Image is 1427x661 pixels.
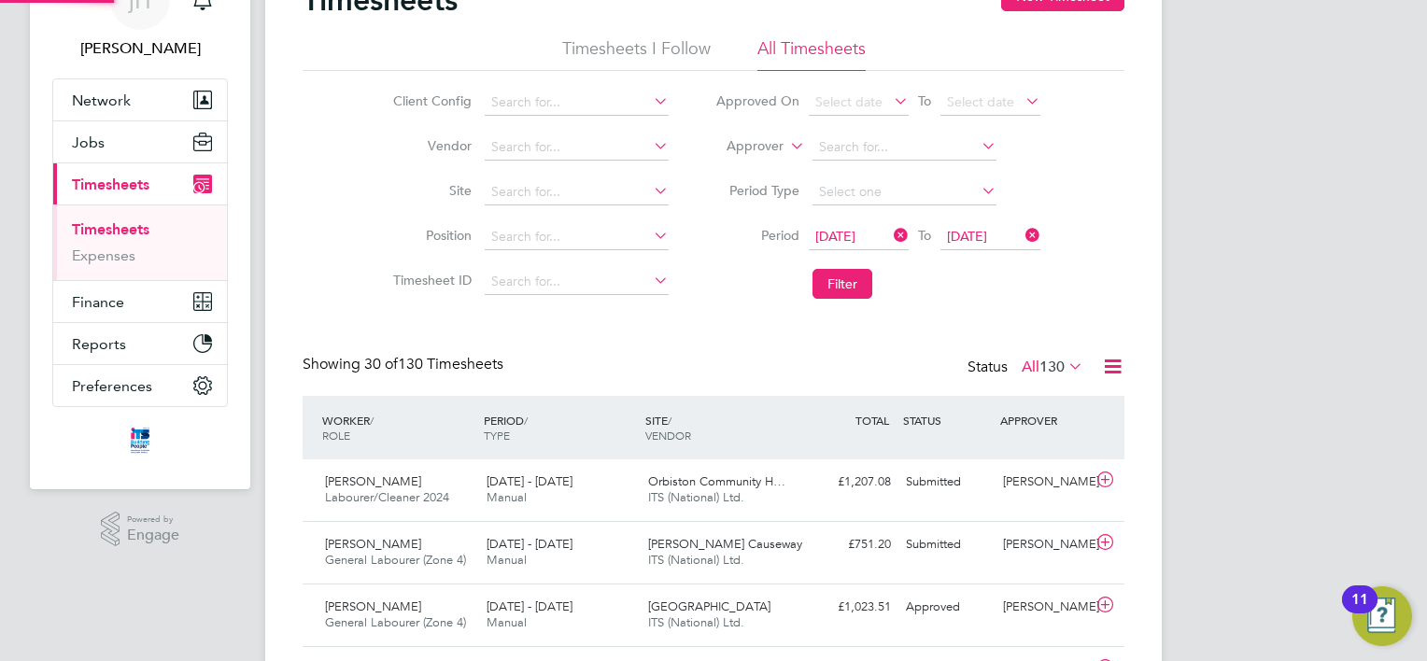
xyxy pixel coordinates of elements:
[645,428,691,443] span: VENDOR
[801,592,898,623] div: £1,023.51
[855,413,889,428] span: TOTAL
[485,90,669,116] input: Search for...
[648,552,744,568] span: ITS (National) Ltd.
[53,365,227,406] button: Preferences
[72,293,124,311] span: Finance
[996,467,1093,498] div: [PERSON_NAME]
[303,355,507,374] div: Showing
[757,37,866,71] li: All Timesheets
[898,403,996,437] div: STATUS
[668,413,671,428] span: /
[325,536,421,552] span: [PERSON_NAME]
[72,176,149,193] span: Timesheets
[648,614,744,630] span: ITS (National) Ltd.
[127,527,179,543] span: Engage
[388,137,472,154] label: Vendor
[1351,599,1368,624] div: 11
[715,182,799,199] label: Period Type
[485,179,669,205] input: Search for...
[487,473,572,489] span: [DATE] - [DATE]
[388,92,472,109] label: Client Config
[52,37,228,60] span: jim Hill
[898,529,996,560] div: Submitted
[364,355,503,373] span: 130 Timesheets
[72,377,152,395] span: Preferences
[72,220,149,238] a: Timesheets
[53,323,227,364] button: Reports
[127,426,153,456] img: itsconstruction-logo-retina.png
[388,272,472,288] label: Timesheet ID
[127,512,179,527] span: Powered by
[485,134,669,161] input: Search for...
[715,227,799,244] label: Period
[648,536,802,552] span: [PERSON_NAME] Causeway
[72,335,126,353] span: Reports
[72,91,131,109] span: Network
[53,204,227,280] div: Timesheets
[364,355,398,373] span: 30 of
[53,281,227,322] button: Finance
[487,489,527,505] span: Manual
[1039,358,1065,376] span: 130
[101,512,180,547] a: Powered byEngage
[325,489,449,505] span: Labourer/Cleaner 2024
[898,467,996,498] div: Submitted
[487,536,572,552] span: [DATE] - [DATE]
[485,224,669,250] input: Search for...
[487,614,527,630] span: Manual
[648,473,785,489] span: Orbiston Community H…
[996,529,1093,560] div: [PERSON_NAME]
[815,93,883,110] span: Select date
[72,246,135,264] a: Expenses
[52,426,228,456] a: Go to home page
[1022,358,1083,376] label: All
[325,473,421,489] span: [PERSON_NAME]
[812,134,996,161] input: Search for...
[947,228,987,245] span: [DATE]
[325,552,466,568] span: General Labourer (Zone 4)
[562,37,711,71] li: Timesheets I Follow
[648,598,770,614] span: [GEOGRAPHIC_DATA]
[524,413,528,428] span: /
[370,413,374,428] span: /
[801,467,898,498] div: £1,207.08
[641,403,802,452] div: SITE
[318,403,479,452] div: WORKER
[479,403,641,452] div: PERIOD
[968,355,1087,381] div: Status
[53,163,227,204] button: Timesheets
[912,223,937,247] span: To
[388,182,472,199] label: Site
[996,403,1093,437] div: APPROVER
[812,269,872,299] button: Filter
[912,89,937,113] span: To
[325,614,466,630] span: General Labourer (Zone 4)
[487,552,527,568] span: Manual
[801,529,898,560] div: £751.20
[815,228,855,245] span: [DATE]
[72,134,105,151] span: Jobs
[485,269,669,295] input: Search for...
[812,179,996,205] input: Select one
[1352,586,1412,646] button: Open Resource Center, 11 new notifications
[325,598,421,614] span: [PERSON_NAME]
[715,92,799,109] label: Approved On
[699,137,784,156] label: Approver
[487,598,572,614] span: [DATE] - [DATE]
[898,592,996,623] div: Approved
[996,592,1093,623] div: [PERSON_NAME]
[322,428,350,443] span: ROLE
[484,428,510,443] span: TYPE
[53,79,227,120] button: Network
[53,121,227,162] button: Jobs
[947,93,1014,110] span: Select date
[388,227,472,244] label: Position
[648,489,744,505] span: ITS (National) Ltd.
